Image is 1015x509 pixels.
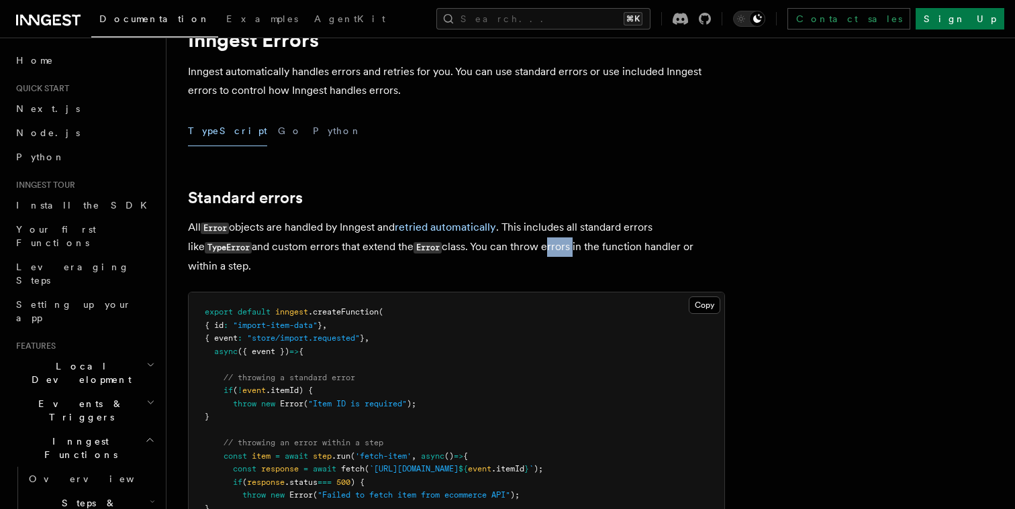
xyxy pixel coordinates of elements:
span: .status [285,477,318,487]
span: Leveraging Steps [16,262,130,286]
span: Python [16,152,65,162]
span: fetch [341,464,365,473]
span: } [205,412,209,421]
button: Copy [689,296,720,314]
span: , [322,321,327,330]
button: Toggle dark mode [733,11,765,27]
h1: Inngest Errors [188,27,725,52]
span: // throwing an error within a step [224,438,383,447]
code: Error [414,242,442,253]
span: if [233,477,242,487]
span: new [271,490,285,500]
button: Events & Triggers [11,392,158,429]
span: .createFunction [308,307,379,317]
span: Local Development [11,359,146,386]
button: Go [278,116,302,146]
span: ); [534,464,543,473]
span: ) { [350,477,365,487]
a: Setting up your app [11,292,158,330]
span: Node.js [16,127,80,138]
span: .itemId) { [266,386,313,395]
span: } [360,333,365,343]
span: => [289,347,299,356]
a: Examples [218,4,306,36]
span: ! [238,386,242,395]
span: throw [242,490,266,500]
span: , [365,333,369,343]
span: Your first Functions [16,224,96,248]
span: export [205,307,233,317]
span: await [313,464,336,473]
span: ); [407,399,416,408]
span: async [214,347,238,356]
span: "import-item-data" [233,321,318,330]
span: Events & Triggers [11,397,146,424]
span: event [242,386,266,395]
span: // throwing a standard error [224,373,355,382]
code: Error [201,223,229,234]
span: ( [233,386,238,395]
kbd: ⌘K [624,12,642,25]
a: Sign Up [916,8,1004,30]
span: Documentation [99,13,210,24]
span: response [261,464,299,473]
span: { event [205,333,238,343]
span: => [454,451,463,461]
span: if [224,386,233,395]
span: ( [379,307,383,317]
span: ${ [458,464,468,473]
span: Next.js [16,103,80,114]
span: } [318,321,322,330]
span: { [299,347,303,356]
button: Python [313,116,362,146]
a: Contact sales [787,8,910,30]
span: ` [529,464,534,473]
span: async [421,451,444,461]
a: Python [11,145,158,169]
span: Error [289,490,313,500]
span: : [238,333,242,343]
span: } [524,464,529,473]
span: = [275,451,280,461]
span: Inngest Functions [11,435,145,461]
span: Quick start [11,83,69,94]
code: TypeError [205,242,252,253]
a: Next.js [11,97,158,121]
span: new [261,399,275,408]
a: Documentation [91,4,218,38]
span: inngest [275,307,308,317]
span: = [303,464,308,473]
span: ( [313,490,318,500]
span: event [468,464,491,473]
span: ({ event }) [238,347,289,356]
span: item [252,451,271,461]
a: Your first Functions [11,217,158,255]
span: response [247,477,285,487]
span: , [412,451,416,461]
a: Leveraging Steps [11,255,158,292]
span: ( [365,464,369,473]
span: Inngest tour [11,180,75,190]
span: { id [205,321,224,330]
a: AgentKit [306,4,393,36]
span: 500 [336,477,350,487]
span: ( [350,451,355,461]
a: Install the SDK [11,193,158,217]
span: await [285,451,308,461]
a: Node.js [11,121,158,145]
p: All objects are handled by Inngest and . This includes all standard errors like and custom errors... [188,218,725,276]
span: AgentKit [314,13,385,24]
span: Setting up your app [16,299,132,323]
span: 'fetch-item' [355,451,412,461]
span: const [224,451,247,461]
span: ( [303,399,308,408]
span: "store/import.requested" [247,333,360,343]
span: const [233,464,256,473]
button: Search...⌘K [436,8,650,30]
span: .run [332,451,350,461]
span: : [224,321,228,330]
a: Home [11,48,158,72]
span: ); [510,490,520,500]
span: ( [242,477,247,487]
span: Features [11,341,56,351]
